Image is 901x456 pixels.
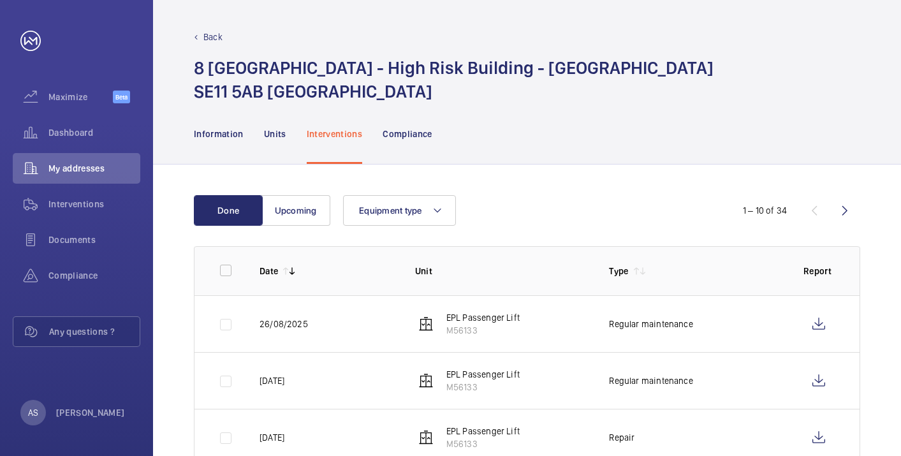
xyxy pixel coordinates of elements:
p: Information [194,128,244,140]
p: EPL Passenger Lift [446,311,520,324]
span: Documents [48,233,140,246]
img: elevator.svg [418,373,434,388]
div: 1 – 10 of 34 [743,204,787,217]
p: [PERSON_NAME] [56,406,125,419]
p: Regular maintenance [609,374,692,387]
p: [DATE] [260,431,284,444]
span: Beta [113,91,130,103]
button: Upcoming [261,195,330,226]
img: elevator.svg [418,430,434,445]
p: Compliance [383,128,432,140]
p: M56133 [446,438,520,450]
h1: 8 [GEOGRAPHIC_DATA] - High Risk Building - [GEOGRAPHIC_DATA] SE11 5AB [GEOGRAPHIC_DATA] [194,56,714,103]
p: Units [264,128,286,140]
span: Maximize [48,91,113,103]
p: Type [609,265,628,277]
p: Interventions [307,128,363,140]
span: Interventions [48,198,140,210]
p: EPL Passenger Lift [446,368,520,381]
span: Equipment type [359,205,422,216]
p: 26/08/2025 [260,318,308,330]
span: Compliance [48,269,140,282]
p: Regular maintenance [609,318,692,330]
p: Report [803,265,834,277]
p: M56133 [446,381,520,393]
p: [DATE] [260,374,284,387]
p: EPL Passenger Lift [446,425,520,438]
button: Done [194,195,263,226]
span: My addresses [48,162,140,175]
p: Back [203,31,223,43]
img: elevator.svg [418,316,434,332]
p: M56133 [446,324,520,337]
button: Equipment type [343,195,456,226]
p: AS [28,406,38,419]
p: Unit [415,265,589,277]
p: Repair [609,431,634,444]
p: Date [260,265,278,277]
span: Dashboard [48,126,140,139]
span: Any questions ? [49,325,140,338]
